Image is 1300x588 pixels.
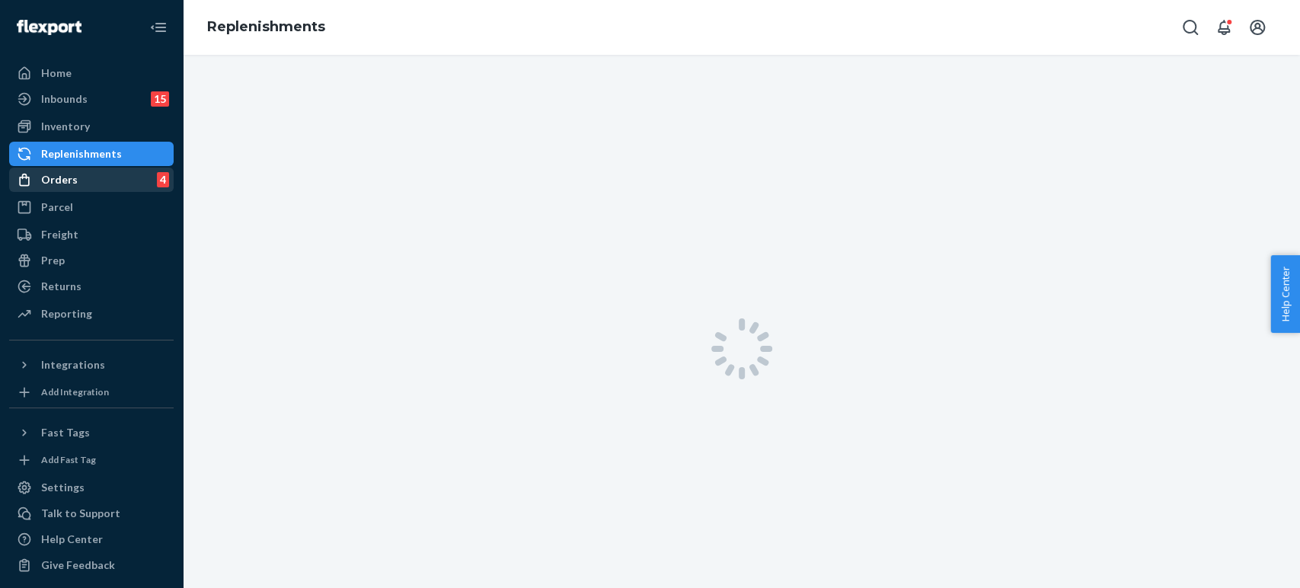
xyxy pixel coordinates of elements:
[9,475,174,500] a: Settings
[41,91,88,107] div: Inbounds
[9,222,174,247] a: Freight
[41,146,122,161] div: Replenishments
[41,200,73,215] div: Parcel
[151,91,169,107] div: 15
[9,248,174,273] a: Prep
[41,66,72,81] div: Home
[1242,12,1273,43] button: Open account menu
[9,142,174,166] a: Replenishments
[41,172,78,187] div: Orders
[41,119,90,134] div: Inventory
[157,172,169,187] div: 4
[9,353,174,377] button: Integrations
[41,532,103,547] div: Help Center
[9,195,174,219] a: Parcel
[41,425,90,440] div: Fast Tags
[9,168,174,192] a: Orders4
[9,527,174,551] a: Help Center
[41,357,105,372] div: Integrations
[41,227,78,242] div: Freight
[41,453,96,466] div: Add Fast Tag
[41,385,109,398] div: Add Integration
[41,306,92,321] div: Reporting
[41,279,81,294] div: Returns
[9,501,174,526] a: Talk to Support
[143,12,174,43] button: Close Navigation
[9,383,174,401] a: Add Integration
[9,553,174,577] button: Give Feedback
[9,87,174,111] a: Inbounds15
[41,253,65,268] div: Prep
[41,480,85,495] div: Settings
[17,20,81,35] img: Flexport logo
[1270,255,1300,333] button: Help Center
[9,114,174,139] a: Inventory
[1175,12,1206,43] button: Open Search Box
[1209,12,1239,43] button: Open notifications
[9,61,174,85] a: Home
[9,302,174,326] a: Reporting
[195,5,337,50] ol: breadcrumbs
[41,558,115,573] div: Give Feedback
[41,506,120,521] div: Talk to Support
[207,18,325,35] a: Replenishments
[9,274,174,299] a: Returns
[9,451,174,469] a: Add Fast Tag
[9,420,174,445] button: Fast Tags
